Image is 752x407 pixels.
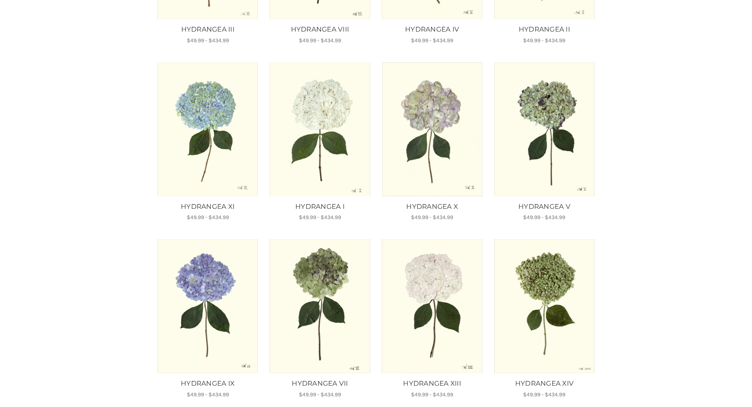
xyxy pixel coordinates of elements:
span: $49.99 - $434.99 [187,37,229,44]
a: HYDRANGEA XI, Price range from $49.99 to $434.99 [157,62,259,196]
a: HYDRANGEA V, Price range from $49.99 to $434.99 [493,62,595,196]
span: $49.99 - $434.99 [523,37,565,44]
span: $49.99 - $434.99 [187,391,229,398]
a: HYDRANGEA IV, Price range from $49.99 to $434.99 [380,24,484,35]
a: HYDRANGEA XIV, Price range from $49.99 to $434.99 [492,379,596,389]
a: HYDRANGEA V, Price range from $49.99 to $434.99 [492,202,596,212]
span: $49.99 - $434.99 [299,391,341,398]
a: HYDRANGEA II, Price range from $49.99 to $434.99 [492,24,596,35]
a: HYDRANGEA XIII, Price range from $49.99 to $434.99 [380,379,484,389]
img: Unframed [381,62,483,196]
span: $49.99 - $434.99 [411,37,453,44]
a: HYDRANGEA XIV, Price range from $49.99 to $434.99 [493,239,595,373]
a: HYDRANGEA IX, Price range from $49.99 to $434.99 [157,239,259,373]
a: HYDRANGEA I, Price range from $49.99 to $434.99 [269,62,371,196]
a: HYDRANGEA VIII, Price range from $49.99 to $434.99 [268,24,372,35]
img: Unframed [493,239,595,373]
span: $49.99 - $434.99 [411,391,453,398]
span: $49.99 - $434.99 [299,214,341,221]
a: HYDRANGEA X, Price range from $49.99 to $434.99 [381,62,483,196]
img: Unframed [269,62,371,196]
a: HYDRANGEA VII, Price range from $49.99 to $434.99 [269,239,371,373]
a: HYDRANGEA I, Price range from $49.99 to $434.99 [268,202,372,212]
a: HYDRANGEA IX, Price range from $49.99 to $434.99 [156,379,260,389]
img: Unframed [493,62,595,196]
img: Unframed [269,239,371,373]
img: Unframed [381,239,483,373]
a: HYDRANGEA VII, Price range from $49.99 to $434.99 [268,379,372,389]
span: $49.99 - $434.99 [299,37,341,44]
a: HYDRANGEA XI, Price range from $49.99 to $434.99 [156,202,260,212]
img: Unframed [157,239,259,373]
span: $49.99 - $434.99 [523,214,565,221]
a: HYDRANGEA XIII, Price range from $49.99 to $434.99 [381,239,483,373]
span: $49.99 - $434.99 [411,214,453,221]
span: $49.99 - $434.99 [187,214,229,221]
span: $49.99 - $434.99 [523,391,565,398]
a: HYDRANGEA III, Price range from $49.99 to $434.99 [156,24,260,35]
img: Unframed [157,62,259,196]
a: HYDRANGEA X, Price range from $49.99 to $434.99 [380,202,484,212]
